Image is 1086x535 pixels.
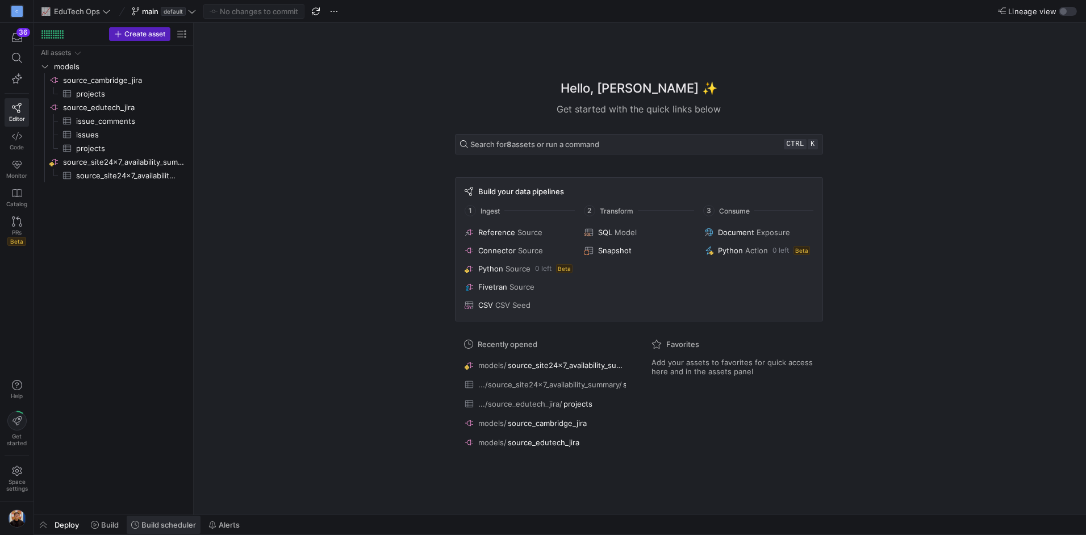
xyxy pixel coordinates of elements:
[518,246,543,255] span: Source
[808,139,818,149] kbd: k
[63,74,187,87] span: source_cambridge_jira​​​​​​​​
[54,7,100,16] span: EduTech Ops
[478,438,507,447] span: models/
[478,340,537,349] span: Recently opened
[478,300,493,310] span: CSV
[495,300,531,310] span: CSV Seed
[5,98,29,127] a: Editor
[462,377,629,392] button: .../source_site24x7_availability_summary/source_site24x7_availability_summary
[508,361,626,370] span: source_site24x7_availability_summary
[39,141,189,155] a: projects​​​​​​​​​
[651,358,814,376] span: Add your assets to favorites for quick access here and in the assets panel
[41,7,49,15] span: 📈
[556,264,573,273] span: Beta
[478,282,507,291] span: Fivetran
[598,228,612,237] span: SQL
[63,156,187,169] span: source_site24x7_availability_summary​​​​​​​​
[5,507,29,530] button: https://storage.googleapis.com/y42-prod-data-exchange/images/bg52tvgs8dxfpOhHYAd0g09LCcAxm85PnUXH...
[142,7,158,16] span: main
[39,141,189,155] div: Press SPACE to select this row.
[109,27,170,41] button: Create asset
[508,419,587,428] span: source_cambridge_jira
[39,73,189,87] div: Press SPACE to select this row.
[10,144,24,151] span: Code
[39,87,189,101] a: projects​​​​​​​​​
[478,361,507,370] span: models/
[16,28,30,37] div: 36
[141,520,196,529] span: Build scheduler
[39,101,189,114] div: Press SPACE to select this row.
[508,438,579,447] span: source_edutech_jira
[10,392,24,399] span: Help
[772,246,789,254] span: 0 left
[76,128,176,141] span: issues​​​​​​​​​
[41,49,71,57] div: All assets
[470,140,599,149] span: Search for assets or run a command
[506,264,531,273] span: Source
[623,380,626,389] span: source_site24x7_availability_summary
[462,435,629,450] button: models/source_edutech_jira
[478,187,564,196] span: Build your data pipelines
[76,115,176,128] span: issue_comments​​​​​​​​​
[757,228,790,237] span: Exposure
[101,520,119,529] span: Build
[478,399,562,408] span: .../source_edutech_jira/
[203,515,245,534] button: Alerts
[702,225,815,239] button: DocumentExposure
[582,225,695,239] button: SQLModel
[8,509,26,528] img: https://storage.googleapis.com/y42-prod-data-exchange/images/bg52tvgs8dxfpOhHYAd0g09LCcAxm85PnUXH...
[666,340,699,349] span: Favorites
[161,7,186,16] span: default
[39,114,189,128] div: Press SPACE to select this row.
[517,228,542,237] span: Source
[6,200,27,207] span: Catalog
[561,79,717,98] h1: Hello, [PERSON_NAME] ✨
[5,2,29,21] a: C
[86,515,124,534] button: Build
[39,169,189,182] div: Press SPACE to select this row.
[462,225,575,239] button: ReferenceSource
[39,155,189,169] a: source_site24x7_availability_summary​​​​​​​​
[462,358,629,373] button: models/source_site24x7_availability_summary
[124,30,165,38] span: Create asset
[5,407,29,451] button: Getstarted
[478,264,503,273] span: Python
[462,298,575,312] button: CSVCSV Seed
[39,46,189,60] div: Press SPACE to select this row.
[39,114,189,128] a: issue_comments​​​​​​​​​
[39,87,189,101] div: Press SPACE to select this row.
[7,237,26,246] span: Beta
[462,416,629,430] button: models/source_cambridge_jira
[39,4,113,19] button: 📈EduTech Ops
[702,244,815,257] button: PythonAction0 leftBeta
[793,246,810,255] span: Beta
[6,478,28,492] span: Space settings
[7,433,27,446] span: Get started
[535,265,552,273] span: 0 left
[509,282,534,291] span: Source
[582,244,695,257] button: Snapshot
[478,246,516,255] span: Connector
[6,172,27,179] span: Monitor
[507,140,512,149] strong: 8
[63,101,187,114] span: source_edutech_jira​​​​​​​​
[126,515,201,534] button: Build scheduler
[784,139,806,149] kbd: ctrl
[455,102,823,116] div: Get started with the quick links below
[219,520,240,529] span: Alerts
[478,419,507,428] span: models/
[5,127,29,155] a: Code
[12,229,22,236] span: PRs
[563,399,592,408] span: projects
[76,87,176,101] span: projects​​​​​​​​​
[39,155,189,169] div: Press SPACE to select this row.
[76,169,176,182] span: source_site24x7_availability_summary​​​​​​​​​
[129,4,199,19] button: maindefault
[462,396,629,411] button: .../source_edutech_jira/projects
[55,520,79,529] span: Deploy
[39,128,189,141] a: issues​​​​​​​​​
[11,6,23,17] div: C
[462,280,575,294] button: FivetranSource
[39,169,189,182] a: source_site24x7_availability_summary​​​​​​​​​
[745,246,768,255] span: Action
